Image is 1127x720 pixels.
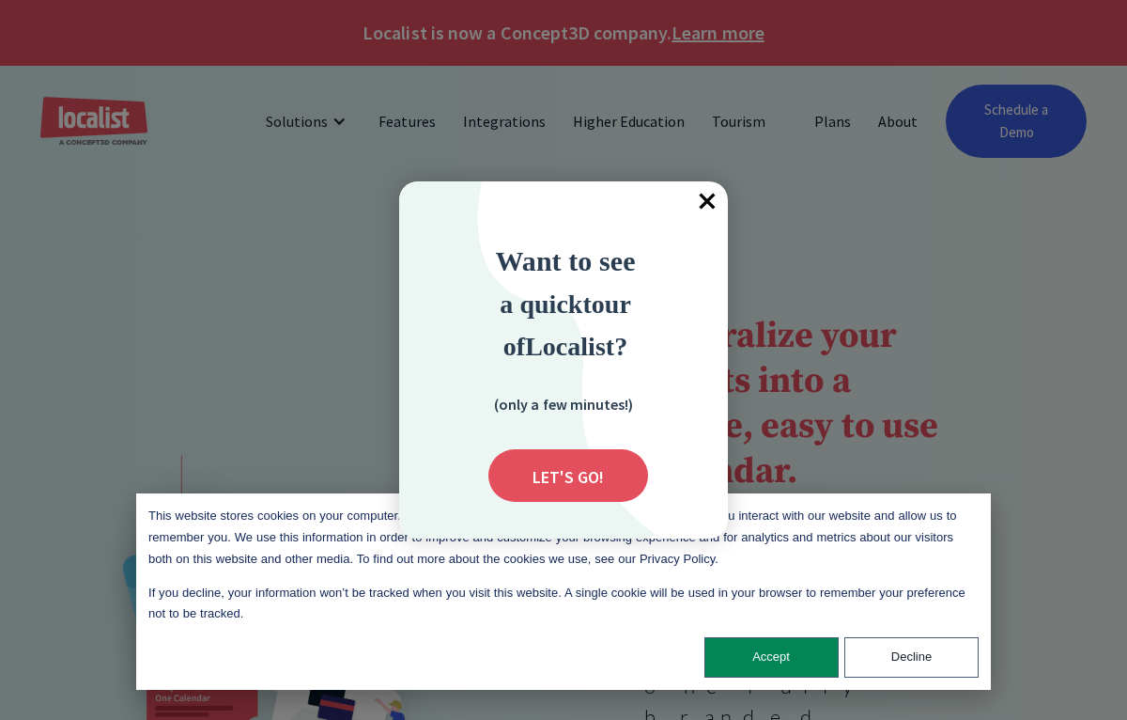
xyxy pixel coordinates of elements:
[525,332,627,361] strong: Localist?
[136,493,991,690] div: Cookie banner
[687,181,728,223] div: Close popup
[470,392,657,415] div: (only a few minutes!)
[500,290,582,319] span: a quick
[148,583,979,626] p: If you decline, your information won’t be tracked when you visit this website. A single cookie wi...
[704,637,839,678] button: Accept
[687,181,728,223] span: ×
[494,395,633,414] strong: (only a few minutes!)
[148,506,979,570] p: This website stores cookies on your computer. These cookies are used to collect information about...
[488,449,648,502] div: Submit
[582,290,604,319] strong: to
[496,245,636,276] strong: Want to see
[443,240,687,367] div: Want to see a quick tour of Localist?
[844,637,979,678] button: Decline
